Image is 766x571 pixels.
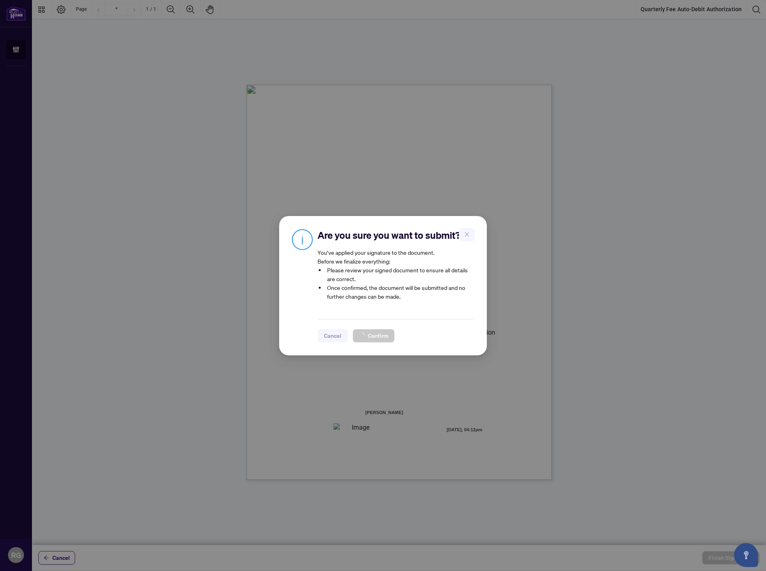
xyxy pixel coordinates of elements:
[318,329,348,343] button: Cancel
[292,229,313,250] img: Info Icon
[325,283,474,301] li: Once confirmed, the document will be submitted and no further changes can be made.
[734,543,758,567] button: Open asap
[325,266,474,283] li: Please review your signed document to ensure all details are correct.
[318,248,474,306] article: You’ve applied your signature to the document. Before we finalize everything:
[318,229,474,242] h2: Are you sure you want to submit?
[353,329,395,343] button: Confirm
